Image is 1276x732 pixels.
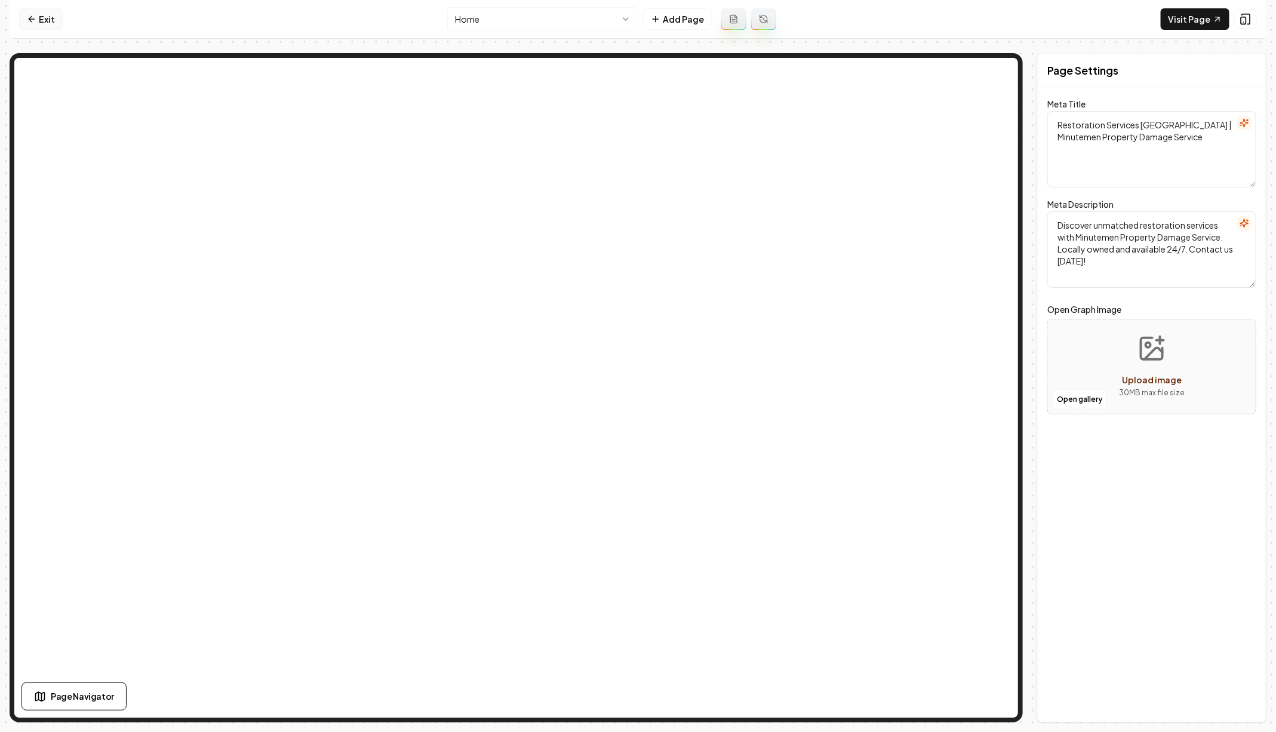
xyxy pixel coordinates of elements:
span: Upload image [1122,374,1182,385]
a: Visit Page [1161,8,1229,30]
span: Page Navigator [51,690,114,703]
label: Open Graph Image [1047,302,1256,316]
button: Add admin page prompt [721,8,746,30]
button: Upload image [1109,325,1194,408]
button: Regenerate page [751,8,776,30]
p: 30 MB max file size [1119,387,1185,399]
button: Page Navigator [21,682,127,711]
h2: Page Settings [1047,62,1118,79]
button: Open gallery [1053,390,1106,409]
label: Meta Description [1047,199,1114,210]
a: Exit [19,8,63,30]
button: Add Page [643,8,712,30]
label: Meta Title [1047,99,1086,109]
